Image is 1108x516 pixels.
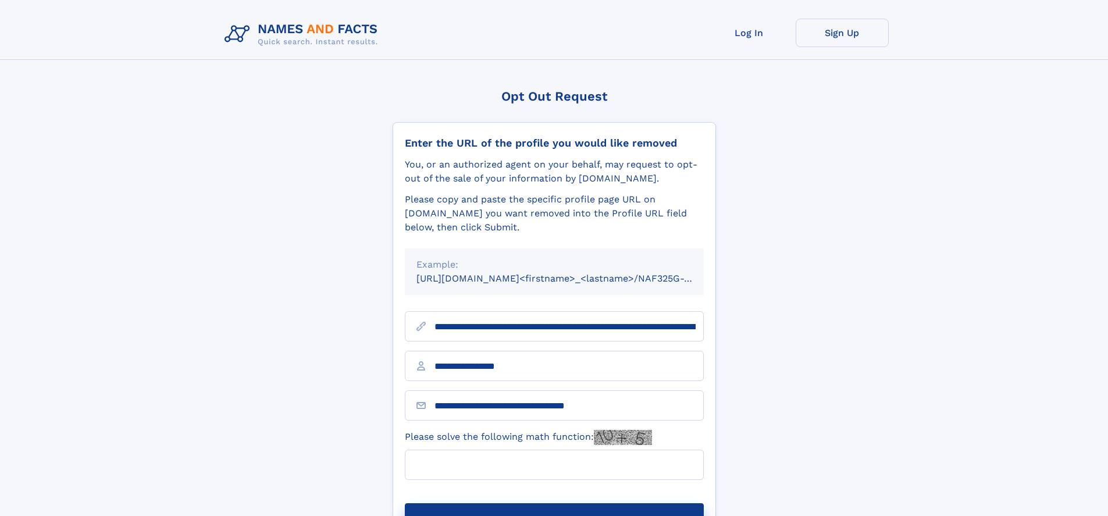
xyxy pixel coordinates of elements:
[393,89,716,104] div: Opt Out Request
[796,19,889,47] a: Sign Up
[416,273,726,284] small: [URL][DOMAIN_NAME]<firstname>_<lastname>/NAF325G-xxxxxxxx
[405,158,704,186] div: You, or an authorized agent on your behalf, may request to opt-out of the sale of your informatio...
[703,19,796,47] a: Log In
[405,137,704,150] div: Enter the URL of the profile you would like removed
[416,258,692,272] div: Example:
[220,19,387,50] img: Logo Names and Facts
[405,430,652,445] label: Please solve the following math function:
[405,193,704,234] div: Please copy and paste the specific profile page URL on [DOMAIN_NAME] you want removed into the Pr...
